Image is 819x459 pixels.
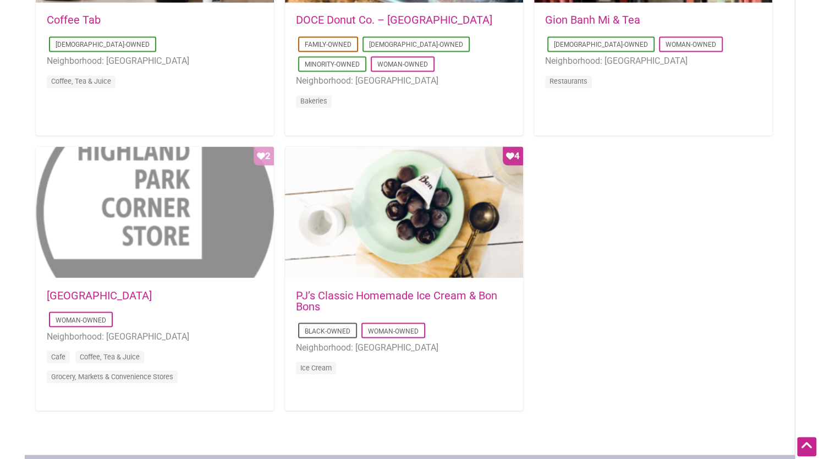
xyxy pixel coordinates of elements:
a: Family-Owned [305,41,351,48]
a: [DEMOGRAPHIC_DATA]-Owned [369,41,463,48]
a: Black-Owned [305,327,350,335]
li: Neighborhood: [GEOGRAPHIC_DATA] [296,340,512,354]
a: PJ’s Classic Homemade Ice Cream & Bon Bons [296,288,497,313]
li: Neighborhood: [GEOGRAPHIC_DATA] [47,329,263,343]
a: Gion Banh Mi & Tea [545,13,640,26]
a: Woman-Owned [56,316,106,324]
li: Neighborhood: [GEOGRAPHIC_DATA] [545,54,761,68]
a: Coffee Tab [47,13,101,26]
a: Woman-Owned [368,327,419,335]
a: Coffee, Tea & Juice [80,352,140,360]
a: [DEMOGRAPHIC_DATA]-Owned [56,41,150,48]
div: Scroll Back to Top [797,437,816,456]
a: Coffee, Tea & Juice [51,77,111,85]
a: Woman-Owned [666,41,716,48]
a: Bakeries [300,97,327,105]
a: [GEOGRAPHIC_DATA] [47,288,152,302]
a: DOCE Donut Co. – [GEOGRAPHIC_DATA] [296,13,492,26]
a: Minority-Owned [305,61,360,68]
li: Neighborhood: [GEOGRAPHIC_DATA] [296,74,512,88]
li: Neighborhood: [GEOGRAPHIC_DATA] [47,54,263,68]
a: Cafe [51,352,65,360]
a: [DEMOGRAPHIC_DATA]-Owned [554,41,648,48]
a: Ice Cream [300,363,332,371]
a: Grocery, Markets & Convenience Stores [51,372,173,380]
a: Woman-Owned [377,61,428,68]
a: Restaurants [549,77,587,85]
